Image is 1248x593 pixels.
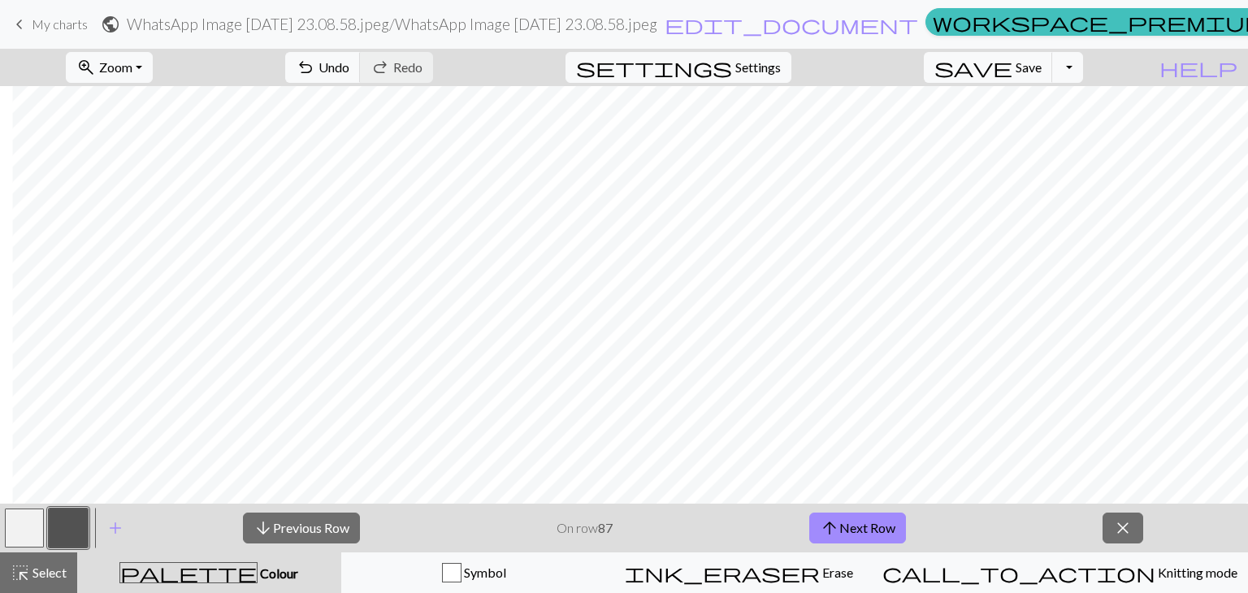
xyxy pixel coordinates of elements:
i: Settings [576,58,732,77]
button: SettingsSettings [565,52,791,83]
span: edit_document [665,13,918,36]
span: Erase [820,565,853,580]
button: Previous Row [243,513,360,543]
span: Settings [735,58,781,77]
button: Undo [285,52,361,83]
span: Symbol [461,565,506,580]
span: public [101,13,120,36]
span: undo [296,56,315,79]
span: highlight_alt [11,561,30,584]
span: Save [1016,59,1042,75]
button: Next Row [809,513,906,543]
button: Colour [77,552,341,593]
span: Undo [318,59,349,75]
span: arrow_upward [820,517,839,539]
span: add [106,517,125,539]
span: My charts [32,16,88,32]
span: Zoom [99,59,132,75]
button: Erase [606,552,872,593]
span: Select [30,565,67,580]
span: Knitting mode [1155,565,1237,580]
button: Symbol [341,552,607,593]
p: On row [557,518,613,538]
strong: 87 [598,520,613,535]
span: settings [576,56,732,79]
span: help [1159,56,1237,79]
span: zoom_in [76,56,96,79]
span: save [934,56,1012,79]
span: palette [120,561,257,584]
button: Save [924,52,1053,83]
span: ink_eraser [625,561,820,584]
span: arrow_downward [253,517,273,539]
a: My charts [10,11,88,38]
button: Zoom [66,52,153,83]
span: call_to_action [882,561,1155,584]
span: Colour [258,565,298,581]
button: Knitting mode [872,552,1248,593]
h2: WhatsApp Image [DATE] 23.08.58.jpeg / WhatsApp Image [DATE] 23.08.58.jpeg [127,15,657,33]
span: keyboard_arrow_left [10,13,29,36]
span: close [1113,517,1133,539]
